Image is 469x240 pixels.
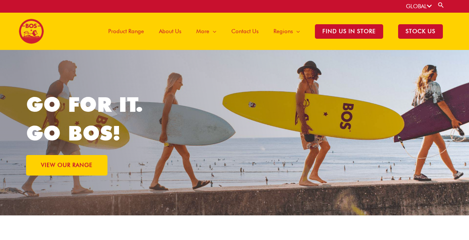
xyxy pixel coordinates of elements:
[159,20,181,42] span: About Us
[231,20,259,42] span: Contact Us
[41,162,93,168] span: VIEW OUR RANGE
[307,13,391,50] a: Find Us in Store
[151,13,189,50] a: About Us
[224,13,266,50] a: Contact Us
[19,19,44,44] img: BOS logo finals-200px
[406,3,432,10] a: GLOBAL
[108,20,144,42] span: Product Range
[273,20,293,42] span: Regions
[101,13,151,50] a: Product Range
[391,13,450,50] a: STOCK US
[266,13,307,50] a: Regions
[196,20,209,42] span: More
[26,90,235,148] h1: GO FOR IT. GO BOS!
[437,1,445,9] a: Search button
[26,155,107,176] a: VIEW OUR RANGE
[398,24,443,39] span: STOCK US
[315,24,383,39] span: Find Us in Store
[189,13,224,50] a: More
[95,13,450,50] nav: Site Navigation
